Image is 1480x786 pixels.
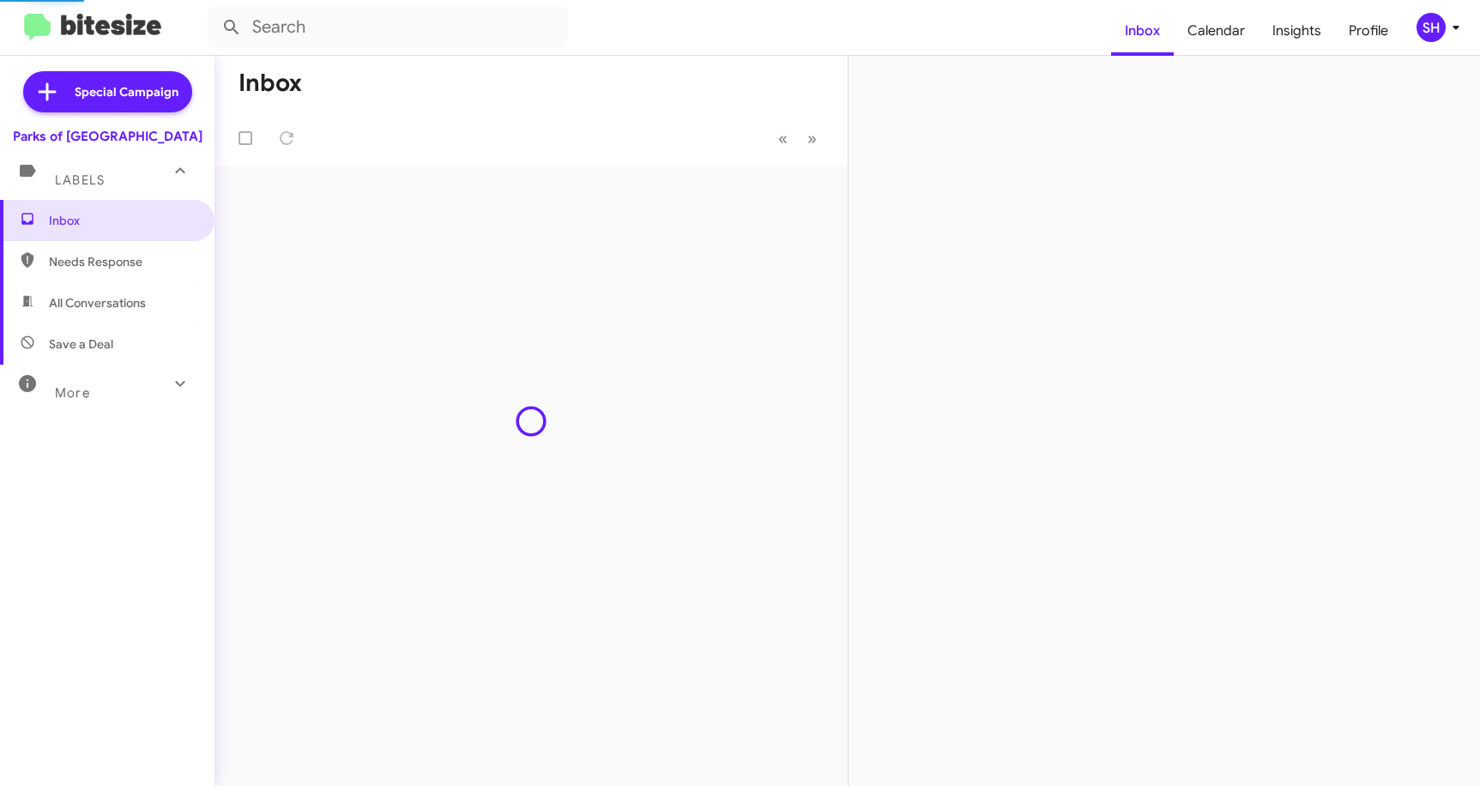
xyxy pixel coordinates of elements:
[49,253,195,270] span: Needs Response
[768,121,798,156] button: Previous
[23,71,192,112] a: Special Campaign
[769,121,827,156] nav: Page navigation example
[778,128,788,149] span: «
[49,336,113,353] span: Save a Deal
[13,128,202,145] div: Parks of [GEOGRAPHIC_DATA]
[1111,6,1174,56] a: Inbox
[1335,6,1402,56] a: Profile
[1259,6,1335,56] a: Insights
[55,385,90,401] span: More
[208,7,568,48] input: Search
[797,121,827,156] button: Next
[75,83,178,100] span: Special Campaign
[1417,13,1446,42] div: SH
[1402,13,1461,42] button: SH
[49,212,195,229] span: Inbox
[239,70,302,97] h1: Inbox
[807,128,817,149] span: »
[55,172,105,188] span: Labels
[1174,6,1259,56] a: Calendar
[49,294,146,311] span: All Conversations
